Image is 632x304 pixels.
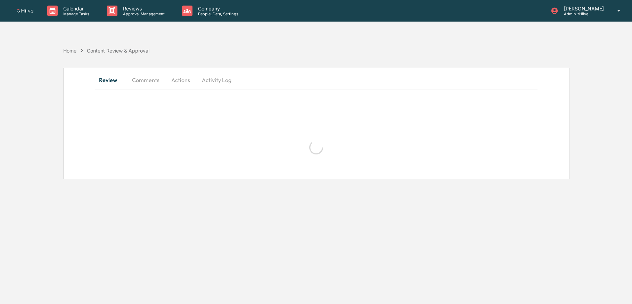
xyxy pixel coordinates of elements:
[117,11,168,16] p: Approval Management
[165,72,196,88] button: Actions
[196,72,237,88] button: Activity Log
[95,72,126,88] button: Review
[95,72,537,88] div: secondary tabs example
[63,48,76,54] div: Home
[192,6,242,11] p: Company
[558,11,607,16] p: Admin • Hiive
[192,11,242,16] p: People, Data, Settings
[58,11,93,16] p: Manage Tasks
[17,9,33,13] img: logo
[126,72,165,88] button: Comments
[58,6,93,11] p: Calendar
[87,48,149,54] div: Content Review & Approval
[558,6,607,11] p: [PERSON_NAME]
[117,6,168,11] p: Reviews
